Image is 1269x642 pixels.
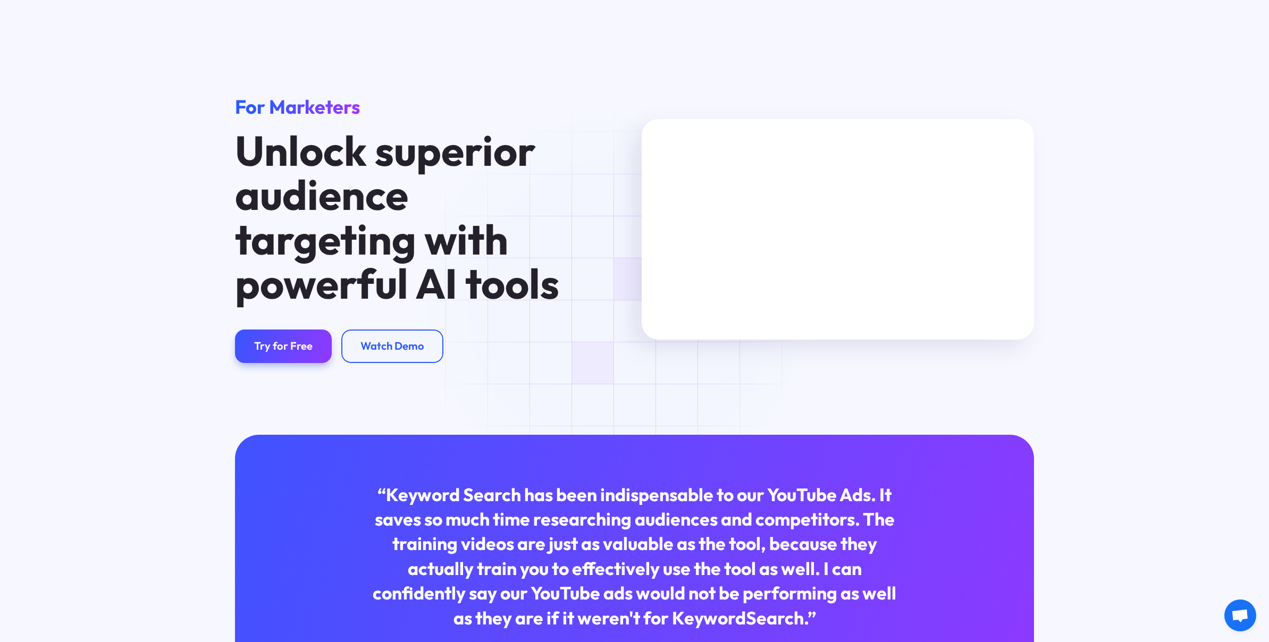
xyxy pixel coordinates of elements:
[360,339,424,352] div: Watch Demo
[235,95,360,119] span: For Marketers
[1224,599,1256,631] a: Open chat
[642,119,1034,340] iframe: KeywordSearch Homepage Welcome
[367,483,903,630] div: “Keyword Search has been indispensable to our YouTube Ads. It saves so much time researching audi...
[235,128,579,306] h1: Unlock superior audience targeting with powerful AI tools
[235,330,332,363] a: Try for Free
[254,339,313,352] div: Try for Free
